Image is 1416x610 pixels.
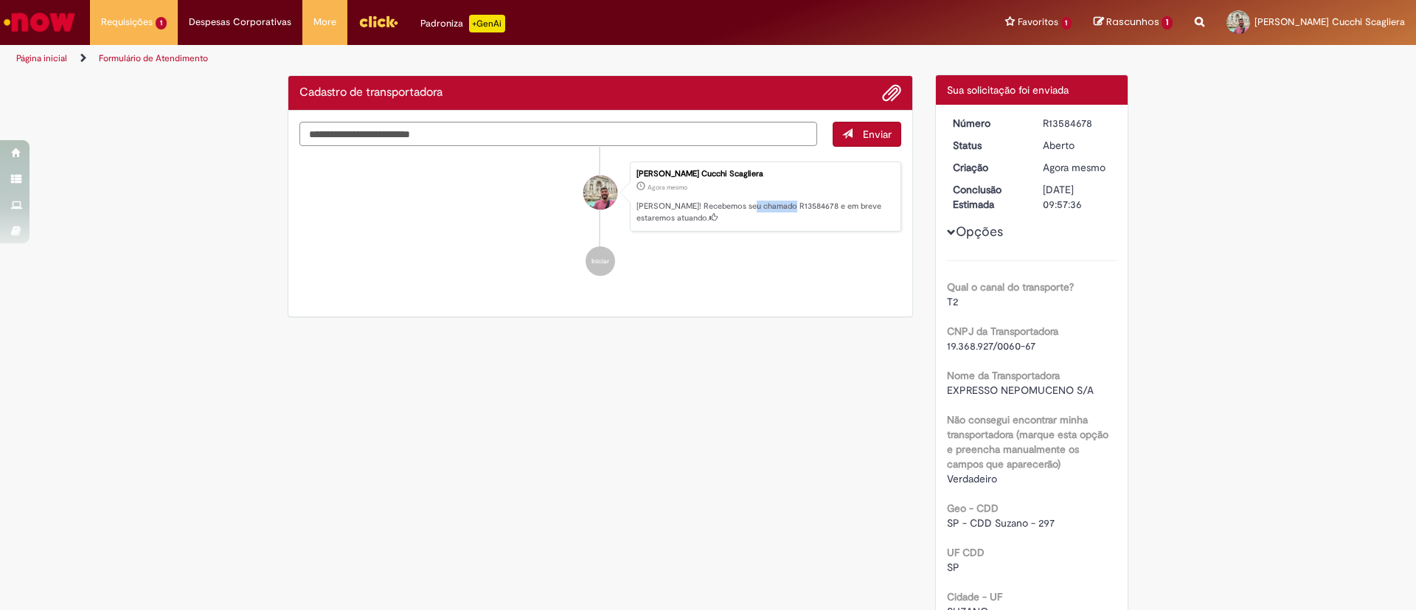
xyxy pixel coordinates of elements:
[299,122,817,146] textarea: Digite sua mensagem aqui...
[947,83,1069,97] span: Sua solicitação foi enviada
[1043,161,1106,174] span: Agora mesmo
[1043,138,1111,153] div: Aberto
[947,384,1094,397] span: EXPRESSO NEPOMUCENO S/A
[947,339,1035,353] span: 19.368.927/0060-67
[1043,161,1106,174] time: 01/10/2025 09:57:31
[1061,17,1072,30] span: 1
[1106,15,1159,29] span: Rascunhos
[636,201,893,223] p: [PERSON_NAME]! Recebemos seu chamado R13584678 e em breve estaremos atuando.
[947,472,997,485] span: Verdadeiro
[947,502,999,515] b: Geo - CDD
[1043,160,1111,175] div: 01/10/2025 09:57:31
[16,52,67,64] a: Página inicial
[1094,15,1173,30] a: Rascunhos
[313,15,336,30] span: More
[863,128,892,141] span: Enviar
[189,15,291,30] span: Despesas Corporativas
[947,546,985,559] b: UF CDD
[156,17,167,30] span: 1
[882,83,901,103] button: Adicionar anexos
[947,590,1002,603] b: Cidade - UF
[1043,116,1111,131] div: R13584678
[11,45,933,72] ul: Trilhas de página
[947,325,1058,338] b: CNPJ da Transportadora
[947,413,1108,471] b: Não consegui encontrar minha transportadora (marque esta opção e preencha manualmente os campos q...
[1254,15,1405,28] span: [PERSON_NAME] Cucchi Scagliera
[942,182,1032,212] dt: Conclusão Estimada
[942,116,1032,131] dt: Número
[299,86,442,100] h2: Cadastro de transportadora Histórico de tíquete
[947,561,959,574] span: SP
[99,52,208,64] a: Formulário de Atendimento
[299,147,901,291] ul: Histórico de tíquete
[1043,182,1111,212] div: [DATE] 09:57:36
[101,15,153,30] span: Requisições
[833,122,901,147] button: Enviar
[947,280,1074,294] b: Qual o canal do transporte?
[942,160,1032,175] dt: Criação
[1018,15,1058,30] span: Favoritos
[420,15,505,32] div: Padroniza
[648,183,687,192] span: Agora mesmo
[358,10,398,32] img: click_logo_yellow_360x200.png
[1162,16,1173,30] span: 1
[636,170,893,179] div: [PERSON_NAME] Cucchi Scagliera
[947,295,958,308] span: T2
[1,7,77,37] img: ServiceNow
[947,516,1055,530] span: SP - CDD Suzano - 297
[947,369,1060,382] b: Nome da Transportadora
[583,176,617,209] div: Caio Lucchesi Cucchi Scagliera
[648,183,687,192] time: 01/10/2025 09:57:31
[469,15,505,32] p: +GenAi
[299,162,901,232] li: Caio Lucchesi Cucchi Scagliera
[942,138,1032,153] dt: Status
